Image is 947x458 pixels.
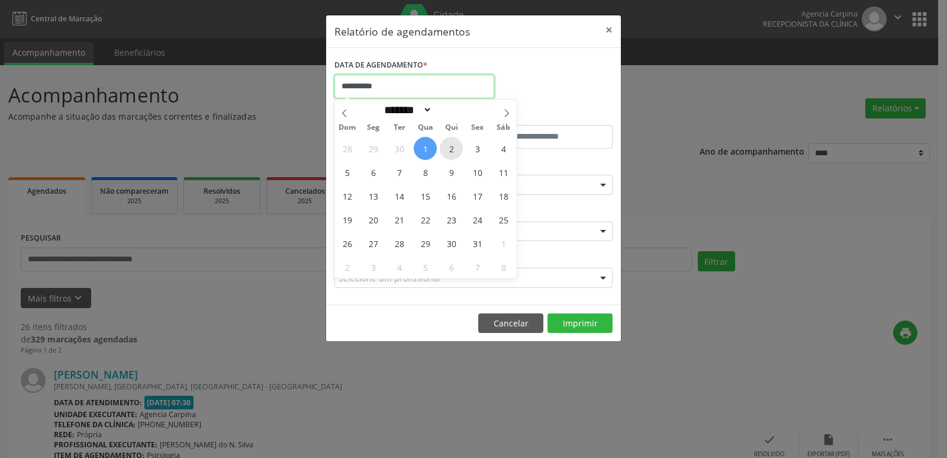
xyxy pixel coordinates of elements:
span: Outubro 8, 2025 [414,161,437,184]
span: Outubro 4, 2025 [492,137,515,160]
button: Close [597,15,621,44]
span: Outubro 25, 2025 [492,208,515,231]
span: Novembro 6, 2025 [440,255,463,278]
span: Seg [360,124,386,132]
span: Outubro 12, 2025 [336,184,359,207]
span: Sex [465,124,491,132]
span: Novembro 7, 2025 [466,255,489,278]
span: Outubro 7, 2025 [388,161,411,184]
span: Outubro 10, 2025 [466,161,489,184]
span: Outubro 24, 2025 [466,208,489,231]
span: Outubro 23, 2025 [440,208,463,231]
span: Outubro 31, 2025 [466,232,489,255]
span: Outubro 20, 2025 [362,208,385,231]
span: Outubro 17, 2025 [466,184,489,207]
span: Setembro 28, 2025 [336,137,359,160]
span: Setembro 29, 2025 [362,137,385,160]
span: Outubro 19, 2025 [336,208,359,231]
span: Dom [334,124,360,132]
h5: Relatório de agendamentos [334,24,470,39]
span: Sáb [491,124,517,132]
span: Outubro 1, 2025 [414,137,437,160]
span: Outubro 22, 2025 [414,208,437,231]
span: Novembro 3, 2025 [362,255,385,278]
span: Novembro 1, 2025 [492,232,515,255]
span: Selecione um profissional [339,272,440,284]
span: Ter [386,124,413,132]
label: ATÉ [476,107,613,125]
select: Month [380,104,432,116]
span: Outubro 2, 2025 [440,137,463,160]
span: Outubro 30, 2025 [440,232,463,255]
span: Outubro 5, 2025 [336,161,359,184]
span: Outubro 3, 2025 [466,137,489,160]
span: Outubro 11, 2025 [492,161,515,184]
span: Outubro 6, 2025 [362,161,385,184]
span: Outubro 26, 2025 [336,232,359,255]
span: Outubro 15, 2025 [414,184,437,207]
span: Outubro 16, 2025 [440,184,463,207]
span: Qua [413,124,439,132]
button: Cancelar [478,313,543,334]
span: Outubro 14, 2025 [388,184,411,207]
input: Year [432,104,471,116]
button: Imprimir [547,313,613,334]
span: Qui [439,124,465,132]
span: Novembro 4, 2025 [388,255,411,278]
span: Novembro 8, 2025 [492,255,515,278]
label: DATA DE AGENDAMENTO [334,56,427,75]
span: Outubro 29, 2025 [414,232,437,255]
span: Novembro 5, 2025 [414,255,437,278]
span: Novembro 2, 2025 [336,255,359,278]
span: Outubro 13, 2025 [362,184,385,207]
span: Outubro 18, 2025 [492,184,515,207]
span: Outubro 28, 2025 [388,232,411,255]
span: Outubro 27, 2025 [362,232,385,255]
span: Outubro 21, 2025 [388,208,411,231]
span: Setembro 30, 2025 [388,137,411,160]
span: Outubro 9, 2025 [440,161,463,184]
